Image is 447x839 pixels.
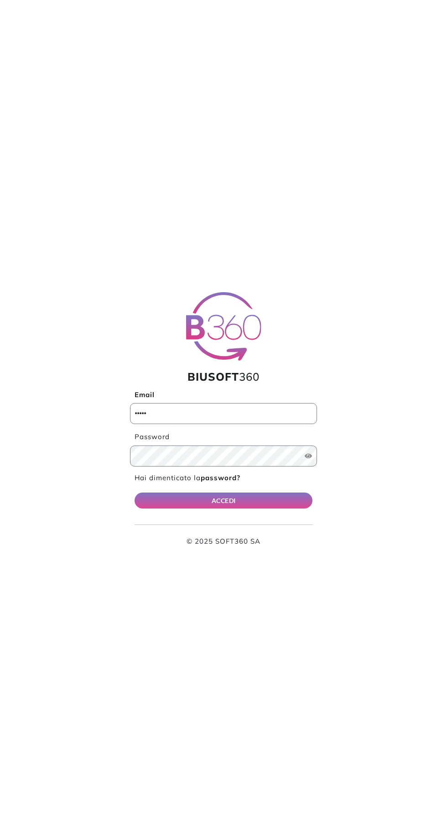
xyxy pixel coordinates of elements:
p: © 2025 SOFT360 SA [135,536,312,547]
h1: 360 [130,370,317,383]
b: password? [201,473,240,482]
label: Password [130,432,317,442]
span: BIUSOFT [187,370,239,383]
b: Email [135,390,155,399]
button: ACCEDI [135,493,312,509]
a: Hai dimenticato lapassword? [135,473,240,482]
